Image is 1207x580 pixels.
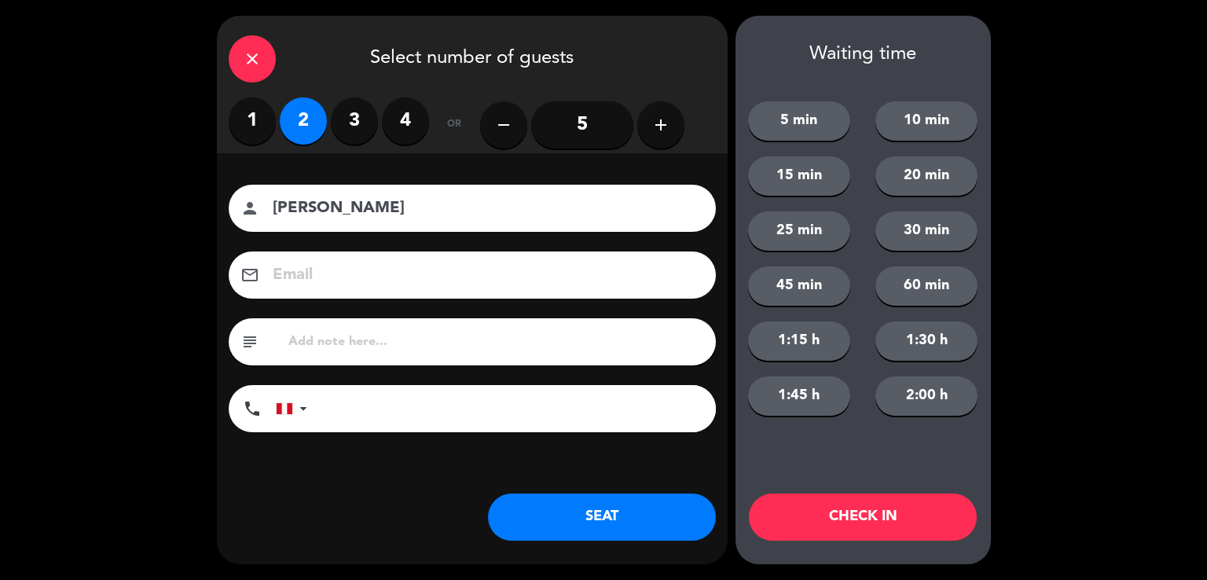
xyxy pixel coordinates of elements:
[480,101,527,149] button: remove
[229,97,276,145] label: 1
[748,156,850,196] button: 15 min
[494,116,513,134] i: remove
[287,331,704,353] input: Add note here...
[748,101,850,141] button: 5 min
[875,101,978,141] button: 10 min
[331,97,378,145] label: 3
[875,266,978,306] button: 60 min
[382,97,429,145] label: 4
[488,494,716,541] button: SEAT
[736,43,991,66] div: Waiting time
[271,195,695,222] input: Guest name
[429,97,480,152] div: or
[748,211,850,251] button: 25 min
[748,376,850,416] button: 1:45 h
[875,211,978,251] button: 30 min
[651,116,670,134] i: add
[240,266,259,284] i: email
[875,376,978,416] button: 2:00 h
[875,156,978,196] button: 20 min
[637,101,684,149] button: add
[217,16,728,97] div: Select number of guests
[240,199,259,218] i: person
[748,321,850,361] button: 1:15 h
[277,386,313,431] div: Peru (Perú): +51
[271,262,695,289] input: Email
[243,399,262,418] i: phone
[280,97,327,145] label: 2
[875,321,978,361] button: 1:30 h
[243,50,262,68] i: close
[240,332,259,351] i: subject
[749,494,977,541] button: CHECK IN
[748,266,850,306] button: 45 min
